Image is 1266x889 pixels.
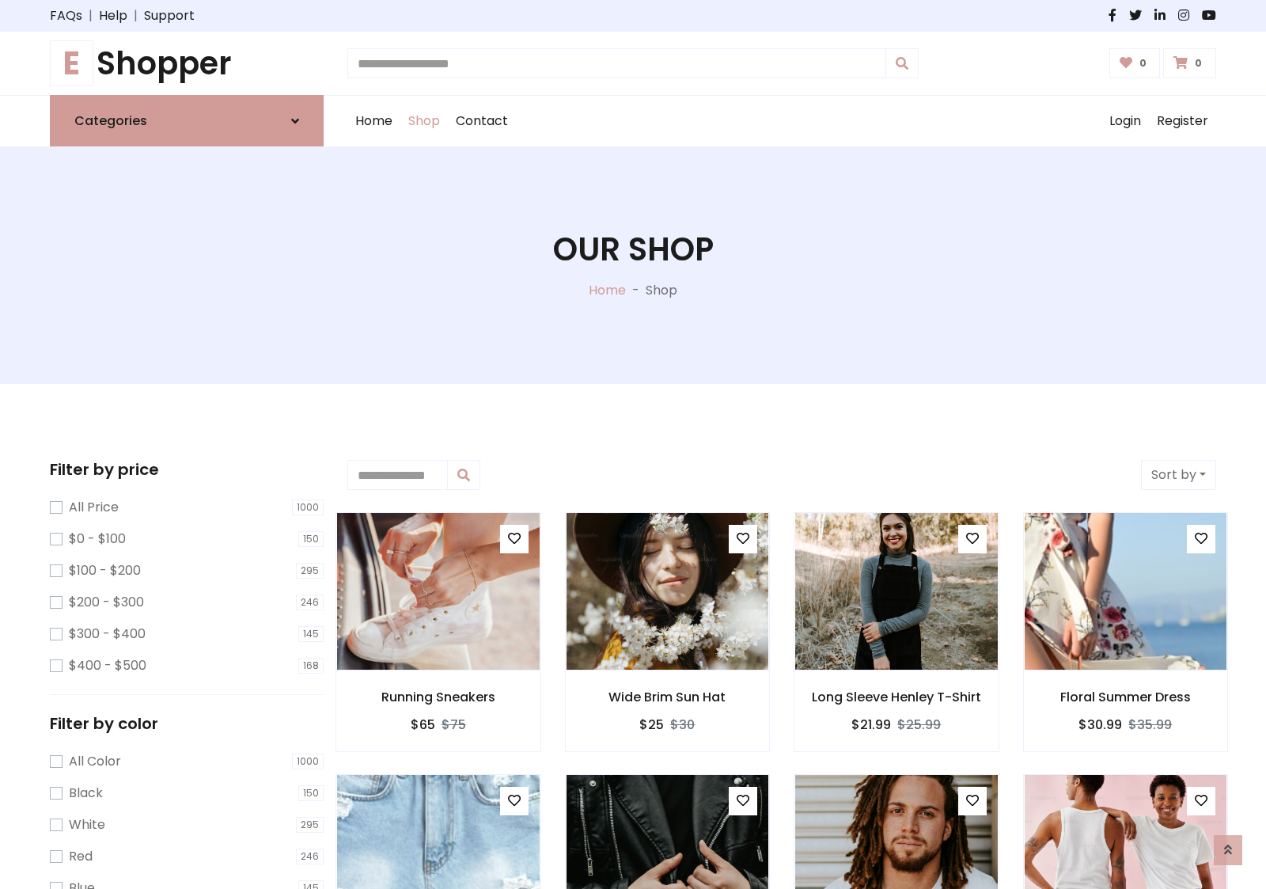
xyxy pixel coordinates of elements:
a: Help [99,6,127,25]
a: FAQs [50,6,82,25]
p: - [626,281,646,300]
a: Register [1149,96,1216,146]
h6: Categories [74,113,147,128]
span: 150 [298,785,324,801]
span: E [50,40,93,86]
label: Black [69,784,103,803]
h1: Shopper [50,44,324,82]
a: 0 [1109,48,1161,78]
del: $75 [442,716,466,734]
span: 150 [298,531,324,547]
del: $35.99 [1128,716,1172,734]
p: Shop [646,281,677,300]
h6: Running Sneakers [336,690,540,705]
span: 295 [296,563,324,579]
span: 168 [298,658,324,674]
span: 0 [1191,56,1206,70]
span: | [127,6,144,25]
span: | [82,6,99,25]
span: 1000 [292,500,324,515]
a: Home [589,281,626,299]
span: 145 [298,626,324,642]
a: Categories [50,95,324,146]
label: All Color [69,752,121,771]
h1: Our Shop [553,230,714,268]
h6: $21.99 [851,717,891,732]
label: Red [69,847,93,866]
a: EShopper [50,44,324,82]
label: White [69,815,105,834]
a: Contact [448,96,516,146]
label: $300 - $400 [69,625,146,644]
h6: $25 [639,717,664,732]
a: Home [347,96,400,146]
span: 0 [1135,56,1150,70]
del: $30 [670,716,695,734]
span: 246 [296,849,324,864]
span: 246 [296,595,324,610]
h6: Wide Brim Sun Hat [566,690,770,705]
a: Login [1101,96,1149,146]
h6: Long Sleeve Henley T-Shirt [794,690,999,705]
span: 1000 [292,754,324,769]
button: Sort by [1141,460,1216,490]
a: Shop [400,96,448,146]
a: Support [144,6,195,25]
label: $200 - $300 [69,593,144,612]
del: $25.99 [897,716,941,734]
span: 295 [296,817,324,833]
label: $100 - $200 [69,561,141,580]
h5: Filter by price [50,460,324,479]
label: $400 - $500 [69,656,146,675]
h6: $65 [411,717,435,732]
h6: $30.99 [1078,717,1122,732]
h5: Filter by color [50,714,324,733]
label: All Price [69,498,119,517]
label: $0 - $100 [69,530,126,549]
h6: Floral Summer Dress [1024,690,1228,705]
a: 0 [1163,48,1216,78]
